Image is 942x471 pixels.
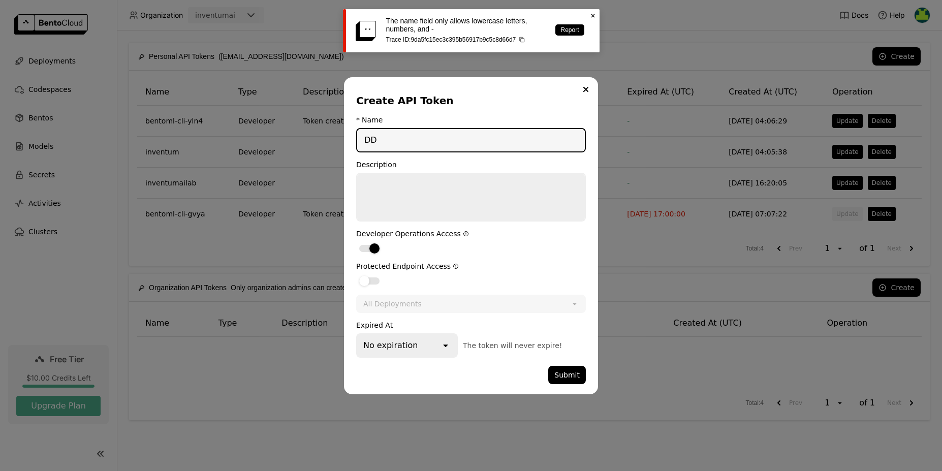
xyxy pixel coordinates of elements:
[386,17,546,33] p: The name field only allows lowercase letters, numbers, and -
[356,321,586,329] div: Expired At
[344,77,598,394] div: dialog
[356,161,586,169] div: Description
[423,299,424,309] input: Selected All Deployments.
[589,12,597,20] svg: Close
[463,341,562,350] span: The token will never expire!
[580,83,592,96] button: Close
[363,299,422,309] div: All Deployments
[555,24,584,36] a: Report
[571,300,579,308] svg: open
[356,230,586,238] div: Developer Operations Access
[548,366,586,384] button: Submit
[386,36,546,43] p: Trace ID: 9da5fc15ec3c395b56917b9c5c8d66d7
[363,339,418,352] div: No expiration
[356,93,582,108] div: Create API Token
[362,116,383,124] div: Name
[441,340,451,351] svg: open
[356,262,586,270] div: Protected Endpoint Access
